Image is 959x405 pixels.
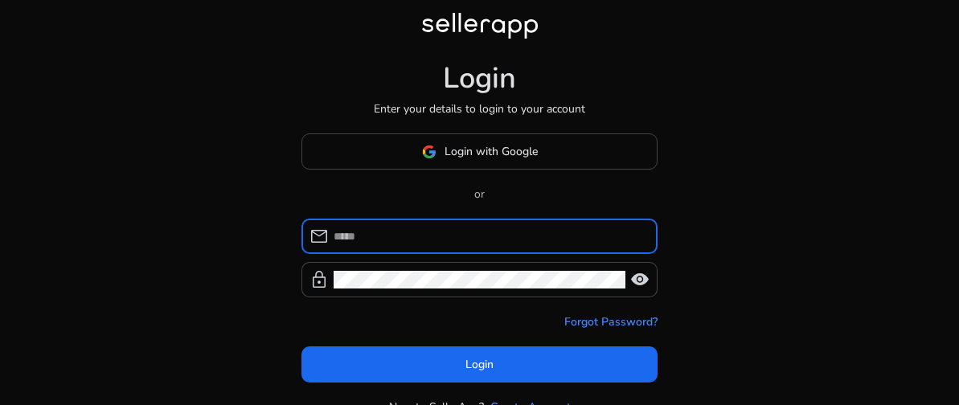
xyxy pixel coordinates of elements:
span: mail [309,227,329,246]
a: Forgot Password? [564,313,658,330]
button: Login with Google [301,133,658,170]
h1: Login [443,61,516,96]
span: Login with Google [445,143,538,160]
img: google-logo.svg [422,145,436,159]
span: visibility [630,270,650,289]
span: Login [465,356,494,373]
button: Login [301,346,658,382]
span: lock [309,270,329,289]
p: or [301,186,658,202]
p: Enter your details to login to your account [374,100,585,117]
